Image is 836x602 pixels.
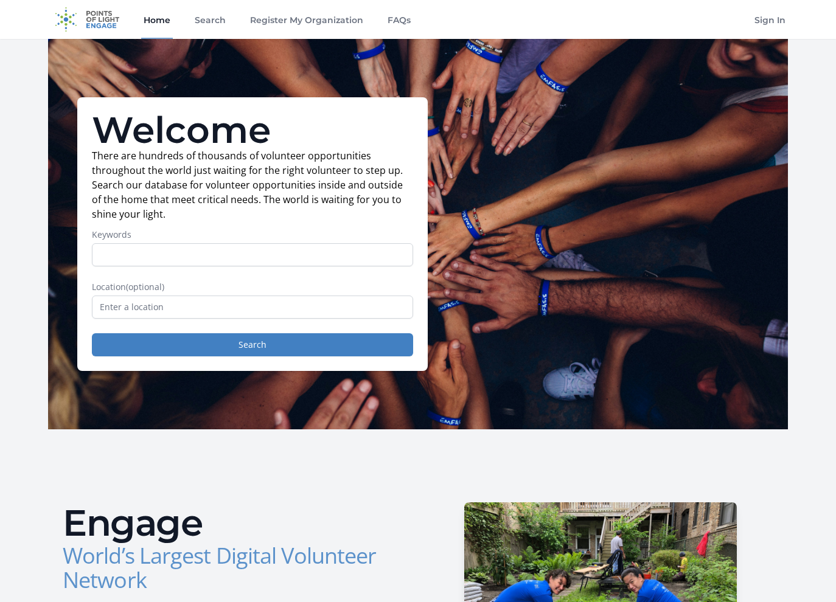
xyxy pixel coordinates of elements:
[126,281,164,292] span: (optional)
[92,148,413,221] p: There are hundreds of thousands of volunteer opportunities throughout the world just waiting for ...
[92,296,413,319] input: Enter a location
[92,281,413,293] label: Location
[63,505,408,541] h2: Engage
[92,333,413,356] button: Search
[92,229,413,241] label: Keywords
[63,544,408,592] h3: World’s Largest Digital Volunteer Network
[92,112,413,148] h1: Welcome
